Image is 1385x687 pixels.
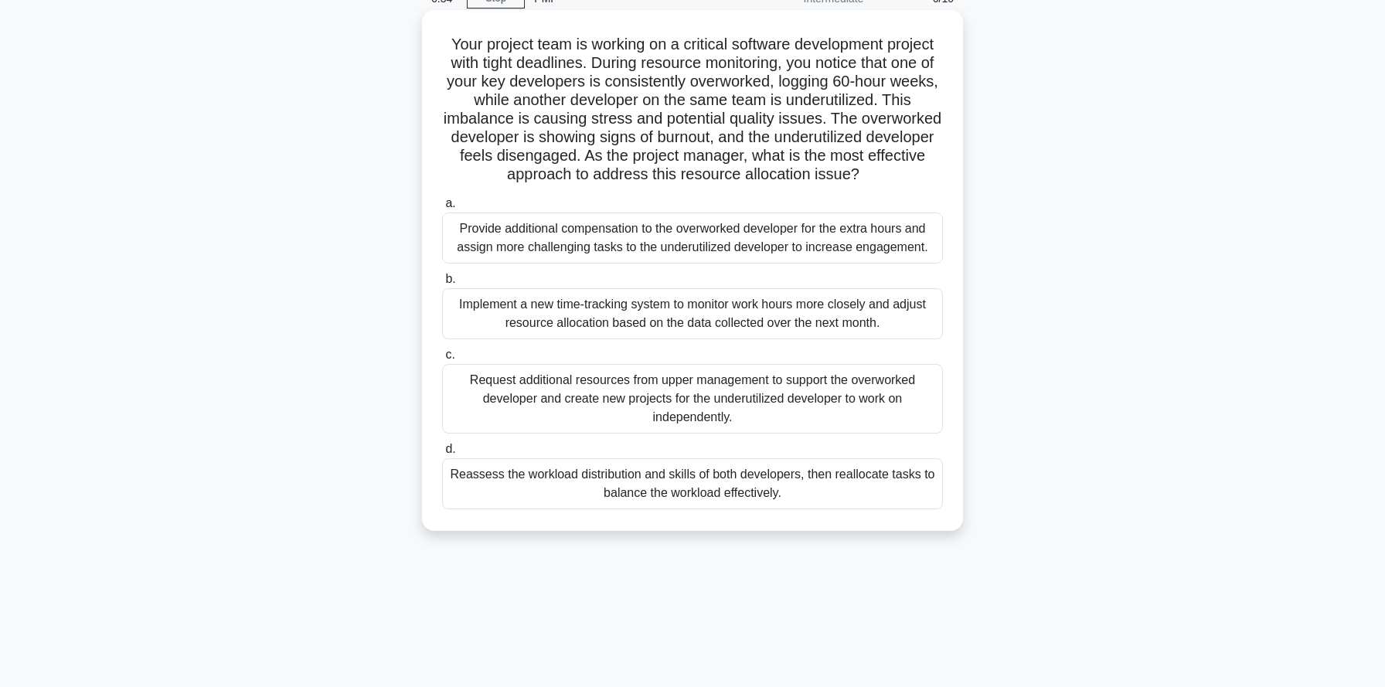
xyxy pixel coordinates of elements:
[442,213,943,264] div: Provide additional compensation to the overworked developer for the extra hours and assign more c...
[445,348,454,361] span: c.
[442,288,943,339] div: Implement a new time-tracking system to monitor work hours more closely and adjust resource alloc...
[445,442,455,455] span: d.
[445,272,455,285] span: b.
[445,196,455,209] span: a.
[441,35,944,185] h5: Your project team is working on a critical software development project with tight deadlines. Dur...
[442,364,943,434] div: Request additional resources from upper management to support the overworked developer and create...
[442,458,943,509] div: Reassess the workload distribution and skills of both developers, then reallocate tasks to balanc...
